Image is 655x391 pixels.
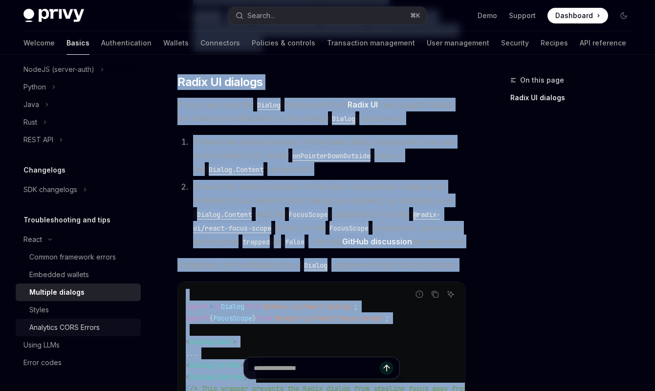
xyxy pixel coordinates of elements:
[23,9,84,22] img: dark logo
[260,302,354,311] span: '@radix-ui/react-dialog'
[385,314,389,323] span: ;
[190,180,465,248] li: Prevent the default behavior of the Radix dialog always trapping the browser’s focus (even if oth...
[16,78,141,96] button: Toggle Python section
[510,90,639,106] a: Radix UI dialogs
[413,288,426,301] button: Report incorrect code
[29,304,49,316] div: Styles
[29,322,100,333] div: Analytics CORS Errors
[16,283,141,301] a: Multiple dialogs
[555,11,593,21] span: Dashboard
[205,164,267,175] code: Dialog.Content
[410,12,420,20] span: ⌘ K
[16,266,141,283] a: Embedded wallets
[501,31,529,55] a: Security
[205,164,267,174] a: Dialog.Content
[252,314,256,323] span: }
[380,361,393,375] button: Send message
[327,31,415,55] a: Transaction management
[616,8,632,23] button: Toggle dark mode
[29,269,89,281] div: Embedded wallets
[177,98,465,125] span: If your app uses the component from , we suggest making the following modifications to the defaul...
[66,31,89,55] a: Basics
[300,260,331,271] code: Dialog
[16,131,141,149] button: Toggle REST API section
[23,357,62,369] div: Error codes
[16,113,141,131] button: Toggle Rust section
[16,319,141,336] a: Analytics CORS Errors
[478,11,497,21] a: Demo
[193,209,256,219] a: Dialog.Content
[23,164,65,176] h5: Changelogs
[16,248,141,266] a: Common framework errors
[244,302,260,311] span: from
[23,81,46,93] div: Python
[16,336,141,354] a: Using LLMs
[23,339,60,351] div: Using LLMs
[427,31,489,55] a: User management
[254,357,380,379] input: Ask a question...
[547,8,608,23] a: Dashboard
[285,209,332,220] code: FocusScope
[233,337,237,346] span: >
[281,237,308,247] code: false
[23,184,77,195] div: SDK changelogs
[520,74,564,86] span: On this page
[177,258,465,272] span: Altogether, the modifications to a component might look as follows:
[186,302,209,311] span: import
[342,237,412,247] a: GitHub discussion
[186,349,197,358] span: ...
[23,31,55,55] a: Welcome
[328,113,359,124] code: Dialog
[429,288,441,301] button: Copy the contents from the code block
[200,31,240,55] a: Connectors
[190,337,233,346] span: Dialog.Root
[239,237,274,247] code: trapped
[288,151,374,161] code: onPointerDownOutside
[541,31,568,55] a: Recipes
[186,314,209,323] span: import
[300,260,331,270] a: Dialog
[229,7,426,24] button: Open search
[256,314,272,323] span: from
[444,288,457,301] button: Ask AI
[193,209,256,220] code: Dialog.Content
[29,286,85,298] div: Multiple dialogs
[23,234,42,245] div: React
[354,302,358,311] span: ;
[580,31,626,55] a: API reference
[272,314,385,323] span: '@radix-ui/react-focus-scope'
[23,99,39,110] div: Java
[213,314,252,323] span: FocusScope
[326,223,372,234] code: FocusScope
[348,100,378,110] a: Radix UI
[209,314,213,323] span: {
[16,301,141,319] a: Styles
[252,31,315,55] a: Policies & controls
[23,134,53,146] div: REST API
[247,10,275,22] div: Search...
[509,11,536,21] a: Support
[16,181,141,198] button: Toggle SDK changelogs section
[29,251,116,263] div: Common framework errors
[23,116,37,128] div: Rust
[253,100,284,109] a: Dialog
[163,31,189,55] a: Wallets
[213,302,221,311] span: as
[328,113,359,123] a: Dialog
[16,231,141,248] button: Toggle React section
[16,354,141,371] a: Error codes
[190,135,465,176] li: Prevent the default behavior of the Radix dialog closing when the user clicks outside of it, via ...
[101,31,152,55] a: Authentication
[221,302,244,311] span: Dialog
[193,209,440,233] a: @radix-ui/react-focus-scope
[177,74,262,90] span: Radix UI dialogs
[288,151,374,160] a: onPointerDownOutside
[16,96,141,113] button: Toggle Java section
[23,214,110,226] h5: Troubleshooting and tips
[253,100,284,110] code: Dialog
[186,337,190,346] span: <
